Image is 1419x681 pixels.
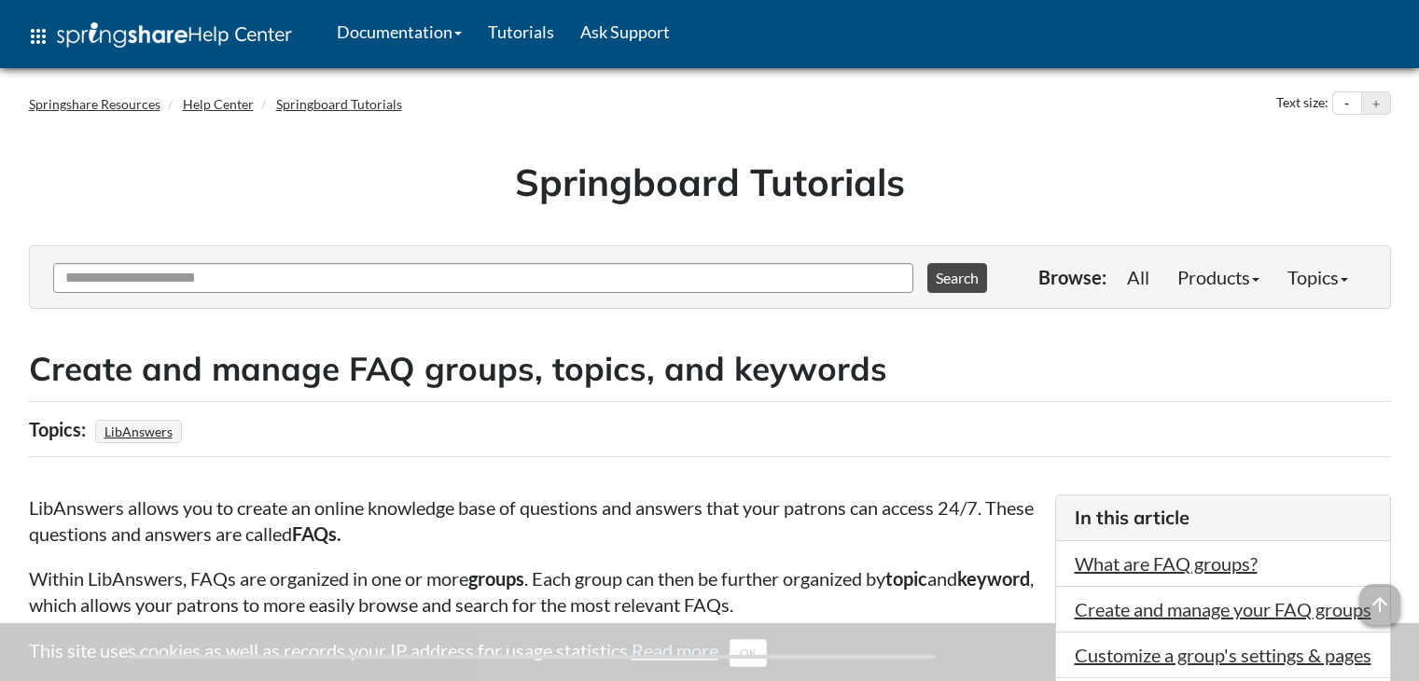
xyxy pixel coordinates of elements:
[1359,584,1400,625] span: arrow_upward
[1273,91,1332,116] div: Text size:
[567,8,683,55] a: Ask Support
[43,156,1377,208] h1: Springboard Tutorials
[27,25,49,48] span: apps
[292,522,341,545] strong: FAQs.
[957,567,1030,590] strong: keyword
[102,418,175,445] a: LibAnswers
[1113,258,1163,296] a: All
[1038,264,1106,290] p: Browse:
[468,567,524,590] strong: groups
[29,411,90,447] div: Topics:
[885,567,927,590] strong: topic
[57,22,188,48] img: Springshare
[1273,258,1362,296] a: Topics
[1163,258,1273,296] a: Products
[1362,92,1390,115] button: Increase text size
[14,8,305,64] a: apps Help Center
[10,637,1410,667] div: This site uses cookies as well as records your IP address for usage statistics.
[324,8,475,55] a: Documentation
[29,494,1036,547] p: LibAnswers allows you to create an online knowledge base of questions and answers that your patro...
[1333,92,1361,115] button: Decrease text size
[183,96,254,112] a: Help Center
[29,96,160,112] a: Springshare Resources
[276,96,402,112] a: Springboard Tutorials
[29,346,1391,392] h2: Create and manage FAQ groups, topics, and keywords
[1075,598,1371,620] a: Create and manage your FAQ groups
[1075,505,1371,531] h3: In this article
[188,21,292,46] span: Help Center
[29,565,1036,618] p: Within LibAnswers, FAQs are organized in one or more . Each group can then be further organized b...
[475,8,567,55] a: Tutorials
[927,263,987,293] button: Search
[1075,552,1258,575] a: What are FAQ groups?
[1075,644,1371,666] a: Customize a group's settings & pages
[1359,586,1400,608] a: arrow_upward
